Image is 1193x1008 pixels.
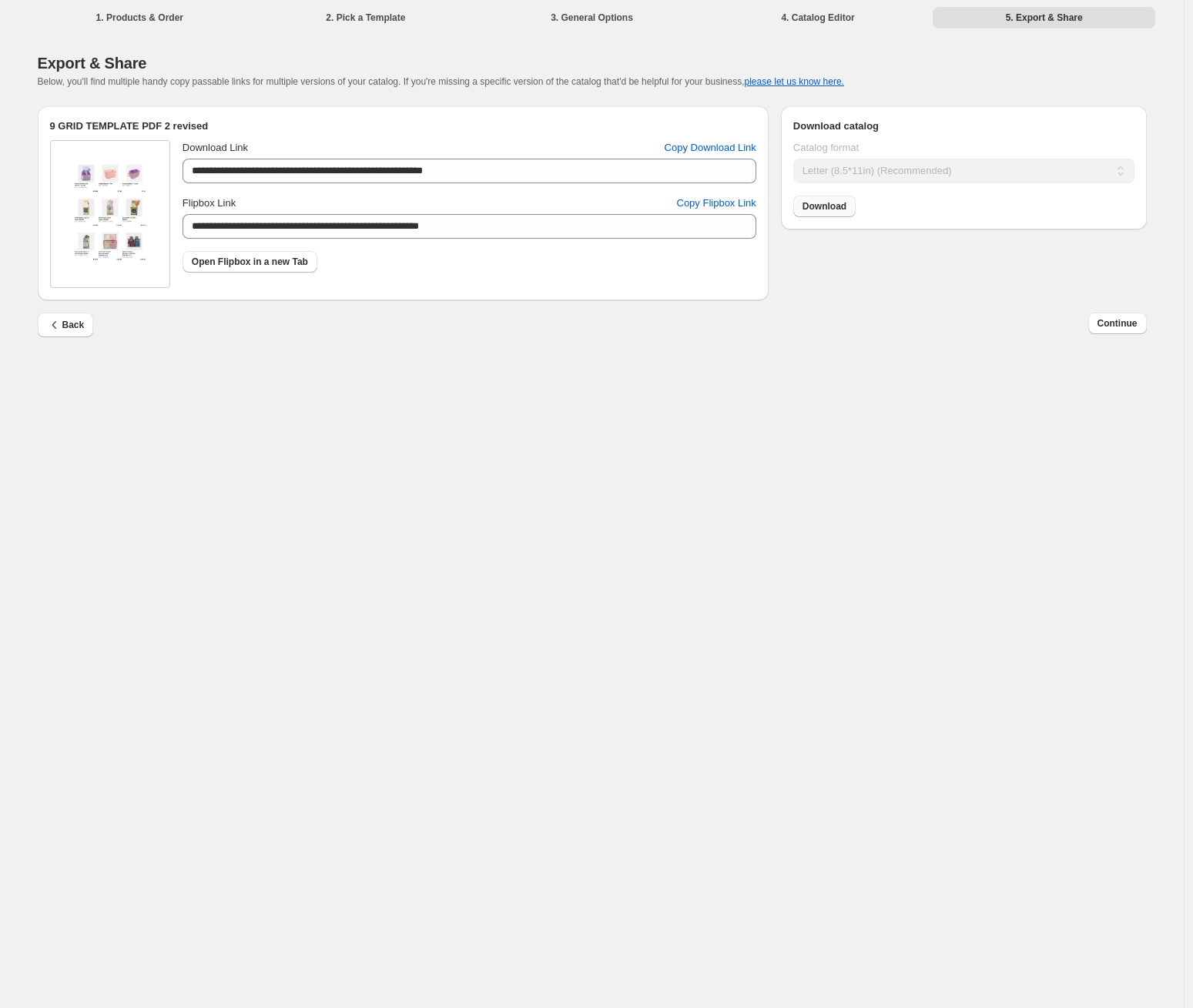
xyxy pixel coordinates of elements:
span: Catalog format [793,142,859,153]
span: Below, you'll find multiple handy copy passable links for multiple versions of your catalog. If y... [38,76,844,87]
span: Download Link [183,142,248,153]
span: Copy Download Link [665,140,756,156]
h2: 9 GRID TEMPLATE PDF 2 revised [50,119,756,134]
span: Back [47,317,85,333]
button: Continue [1088,313,1147,334]
span: Open Flipbox in a new Tab [192,256,308,268]
span: Continue [1097,317,1138,330]
h2: Download catalog [793,119,1134,134]
button: please let us know here. [745,76,844,87]
span: Copy Flipbox Link [677,196,756,211]
button: Copy Flipbox Link [668,191,766,216]
img: thumbImage [72,160,149,269]
span: Download [803,200,846,213]
button: Back [38,313,94,337]
span: Flipbox Link [183,197,236,209]
a: Open Flipbox in a new Tab [183,251,317,273]
a: Download [793,196,856,217]
span: Export & Share [38,55,147,72]
button: Copy Download Link [655,136,766,160]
